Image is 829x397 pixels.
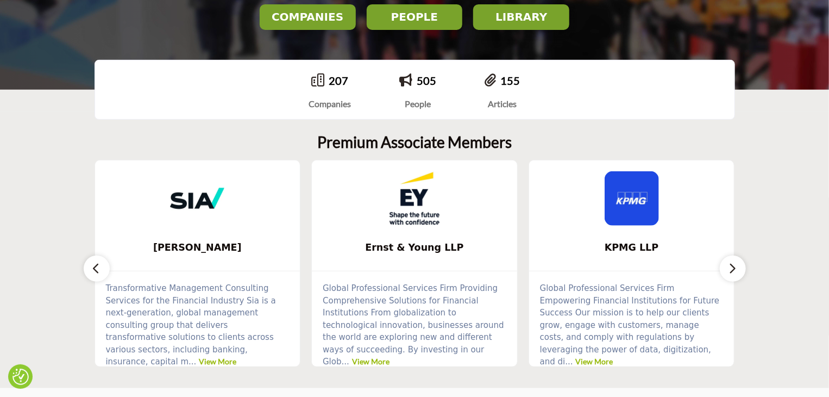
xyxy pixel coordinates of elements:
[12,369,29,385] img: Revisit consent button
[312,233,517,262] a: Ernst & Young LLP
[387,171,442,226] img: Ernst & Young LLP
[370,10,460,23] h2: PEOPLE
[260,4,356,30] button: COMPANIES
[328,240,501,255] span: Ernst & Young LLP
[170,171,224,226] img: Sia
[12,369,29,385] button: Consent Preferences
[605,171,659,226] img: KPMG LLP
[566,357,573,367] span: ...
[545,240,718,255] span: KPMG LLP
[263,10,353,23] h2: COMPANIES
[545,233,718,262] b: KPMG LLP
[342,357,349,367] span: ...
[476,10,566,23] h2: LIBRARY
[111,233,284,262] b: Sia
[576,357,613,366] a: View More
[485,97,520,110] div: Articles
[106,282,290,368] p: Transformative Management Consulting Services for the Financial Industry Sia is a next-generation...
[317,133,512,152] h2: Premium Associate Members
[367,4,463,30] button: PEOPLE
[111,240,284,255] span: [PERSON_NAME]
[323,282,506,368] p: Global Professional Services Firm Providing Comprehensive Solutions for Financial Institutions Fr...
[540,282,724,368] p: Global Professional Services Firm Empowering Financial Institutions for Future Success Our missio...
[199,357,236,366] a: View More
[329,74,349,87] a: 207
[500,74,520,87] a: 155
[529,233,734,262] a: KPMG LLP
[328,233,501,262] b: Ernst & Young LLP
[473,4,569,30] button: LIBRARY
[95,233,300,262] a: [PERSON_NAME]
[417,74,437,87] a: 505
[352,357,390,366] a: View More
[189,357,196,367] span: ...
[309,97,351,110] div: Companies
[400,97,437,110] div: People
